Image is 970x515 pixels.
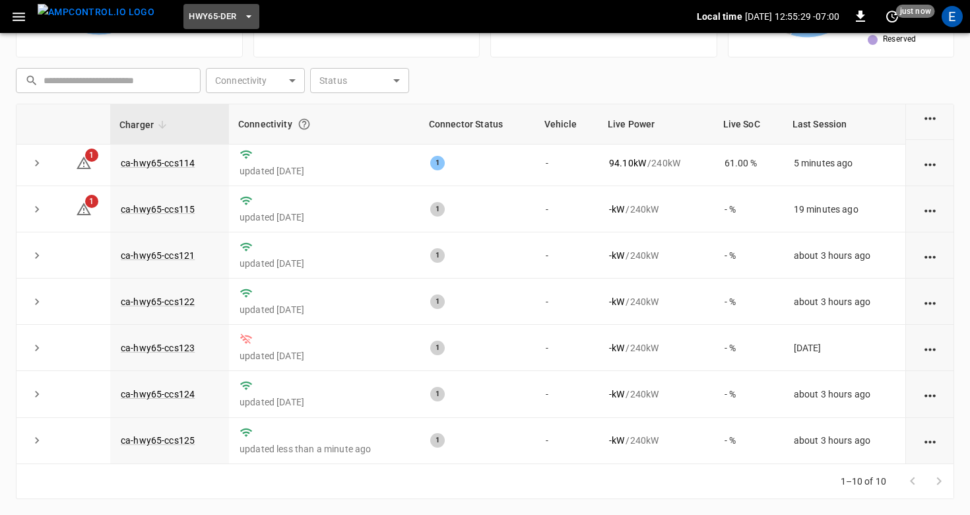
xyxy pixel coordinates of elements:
[27,199,47,219] button: expand row
[535,325,598,371] td: -
[535,140,598,186] td: -
[882,6,903,27] button: set refresh interval
[714,104,783,145] th: Live SoC
[292,112,316,136] button: Connection between the charger and our software.
[27,338,47,358] button: expand row
[535,186,598,232] td: -
[922,295,938,308] div: action cell options
[745,10,839,23] p: [DATE] 12:55:29 -07:00
[609,341,624,355] p: - kW
[609,156,646,170] p: 94.10 kW
[76,203,92,214] a: 1
[922,156,938,170] div: action cell options
[783,325,905,371] td: [DATE]
[841,475,887,488] p: 1–10 of 10
[535,418,598,464] td: -
[27,292,47,312] button: expand row
[183,4,259,30] button: HWY65-DER
[783,140,905,186] td: 5 minutes ago
[922,388,938,401] div: action cell options
[714,232,783,279] td: - %
[609,203,703,216] div: / 240 kW
[609,388,624,401] p: - kW
[121,389,195,399] a: ca-hwy65-ccs124
[922,203,938,216] div: action cell options
[883,33,917,46] span: Reserved
[535,104,598,145] th: Vehicle
[609,341,703,355] div: / 240 kW
[922,341,938,355] div: action cell options
[922,249,938,262] div: action cell options
[598,104,714,145] th: Live Power
[240,303,409,316] p: updated [DATE]
[430,294,445,309] div: 1
[714,279,783,325] td: - %
[609,434,703,447] div: / 240 kW
[420,104,535,145] th: Connector Status
[609,203,624,216] p: - kW
[240,164,409,178] p: updated [DATE]
[535,371,598,417] td: -
[697,10,742,23] p: Local time
[430,387,445,401] div: 1
[896,5,935,18] span: just now
[922,110,938,123] div: action cell options
[714,325,783,371] td: - %
[240,349,409,362] p: updated [DATE]
[238,112,410,136] div: Connectivity
[609,434,624,447] p: - kW
[430,248,445,263] div: 1
[27,246,47,265] button: expand row
[714,140,783,186] td: 61.00 %
[240,211,409,224] p: updated [DATE]
[189,9,236,24] span: HWY65-DER
[609,249,703,262] div: / 240 kW
[430,202,445,217] div: 1
[609,249,624,262] p: - kW
[783,186,905,232] td: 19 minutes ago
[430,341,445,355] div: 1
[119,117,171,133] span: Charger
[609,388,703,401] div: / 240 kW
[609,295,703,308] div: / 240 kW
[38,4,154,20] img: ampcontrol.io logo
[942,6,963,27] div: profile-icon
[783,104,905,145] th: Last Session
[535,232,598,279] td: -
[240,395,409,409] p: updated [DATE]
[240,257,409,270] p: updated [DATE]
[121,296,195,307] a: ca-hwy65-ccs122
[85,195,98,208] span: 1
[609,295,624,308] p: - kW
[27,153,47,173] button: expand row
[783,371,905,417] td: about 3 hours ago
[121,250,195,261] a: ca-hwy65-ccs121
[27,430,47,450] button: expand row
[85,149,98,162] span: 1
[430,156,445,170] div: 1
[783,418,905,464] td: about 3 hours ago
[714,186,783,232] td: - %
[121,158,195,168] a: ca-hwy65-ccs114
[27,384,47,404] button: expand row
[121,435,195,446] a: ca-hwy65-ccs125
[121,343,195,353] a: ca-hwy65-ccs123
[783,232,905,279] td: about 3 hours ago
[714,371,783,417] td: - %
[240,442,409,456] p: updated less than a minute ago
[76,157,92,168] a: 1
[121,204,195,215] a: ca-hwy65-ccs115
[430,433,445,448] div: 1
[714,418,783,464] td: - %
[535,279,598,325] td: -
[783,279,905,325] td: about 3 hours ago
[922,434,938,447] div: action cell options
[609,156,703,170] div: / 240 kW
